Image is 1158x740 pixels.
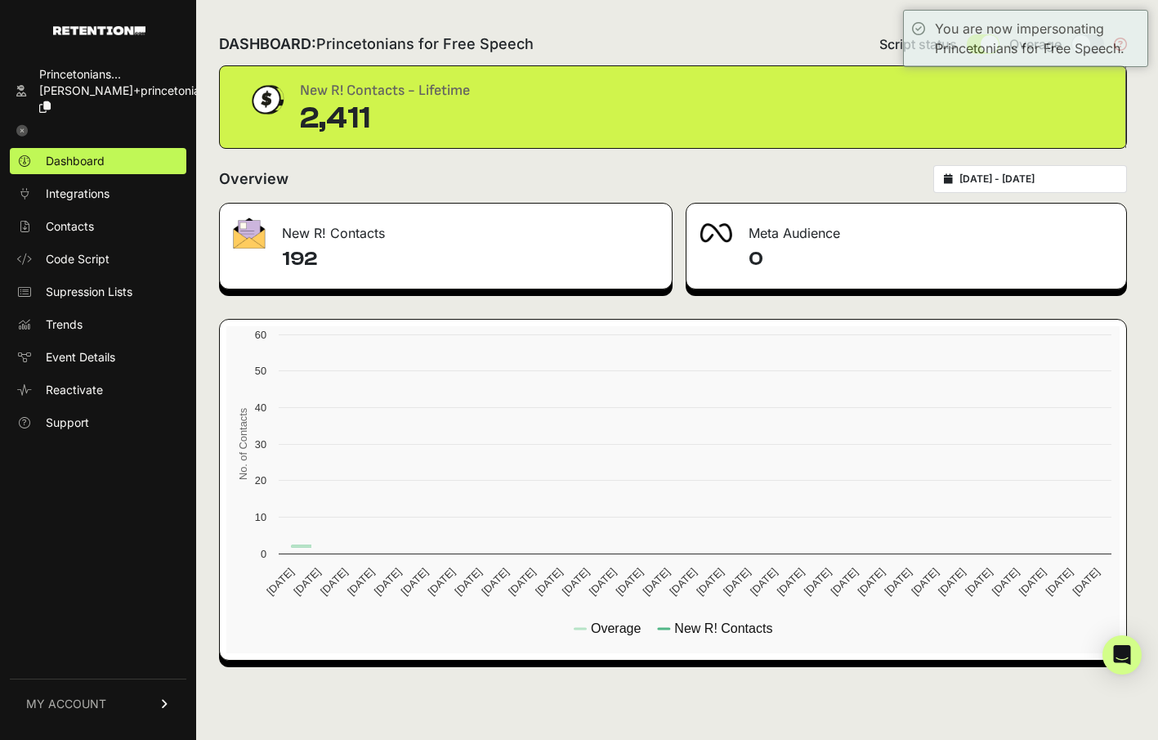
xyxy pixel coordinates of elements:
text: [DATE] [963,566,995,598]
text: [DATE] [990,566,1022,598]
span: Supression Lists [46,284,132,300]
h4: 0 [749,246,1114,272]
h4: 192 [282,246,659,272]
span: Reactivate [46,382,103,398]
text: 50 [255,365,266,377]
div: You are now impersonating Princetonians for Free Speech. [935,19,1139,58]
a: Event Details [10,344,186,370]
text: [DATE] [748,566,780,598]
span: Support [46,415,89,431]
span: Integrations [46,186,110,202]
text: [DATE] [1017,566,1048,598]
text: [DATE] [936,566,968,598]
text: [DATE] [506,566,538,598]
img: dollar-coin-05c43ed7efb7bc0c12610022525b4bbbb207c7efeef5aecc26f025e68dcafac9.png [246,79,287,120]
text: [DATE] [667,566,699,598]
a: Princetonians... [PERSON_NAME]+princetonian... [10,61,186,120]
span: MY ACCOUNT [26,696,106,712]
text: [DATE] [640,566,672,598]
text: 60 [255,329,266,341]
div: Princetonians... [39,66,217,83]
text: 10 [255,511,266,523]
h2: Overview [219,168,288,191]
text: [DATE] [291,566,323,598]
text: 0 [261,548,266,560]
a: Dashboard [10,148,186,174]
a: Support [10,410,186,436]
div: Open Intercom Messenger [1102,635,1142,675]
text: [DATE] [345,566,377,598]
div: 2,411 [300,102,470,135]
text: [DATE] [909,566,941,598]
span: Code Script [46,251,110,267]
text: 40 [255,401,266,414]
div: New R! Contacts - Lifetime [300,79,470,102]
text: [DATE] [614,566,646,598]
span: Princetonians for Free Speech [316,35,534,52]
div: New R! Contacts [220,204,672,253]
text: [DATE] [855,566,887,598]
text: [DATE] [882,566,914,598]
img: fa-meta-2f981b61bb99beabf952f7030308934f19ce035c18b003e963880cc3fabeebb7.png [700,223,732,243]
h2: DASHBOARD: [219,33,534,56]
text: [DATE] [1044,566,1075,598]
text: New R! Contacts [674,621,772,635]
text: [DATE] [264,566,296,598]
img: fa-envelope-19ae18322b30453b285274b1b8af3d052b27d846a4fbe8435d1a52b978f639a2.png [233,218,266,249]
text: [DATE] [318,566,350,598]
text: Overage [591,621,641,635]
a: Supression Lists [10,279,186,305]
span: Script status [879,34,957,54]
text: No. of Contacts [237,408,249,480]
text: [DATE] [829,566,861,598]
text: [DATE] [721,566,753,598]
text: [DATE] [372,566,404,598]
text: [DATE] [560,566,592,598]
span: Contacts [46,218,94,235]
text: [DATE] [426,566,458,598]
a: Reactivate [10,377,186,403]
span: [PERSON_NAME]+princetonian... [39,83,217,97]
text: [DATE] [1070,566,1102,598]
a: MY ACCOUNT [10,679,186,729]
a: Trends [10,312,186,338]
span: Dashboard [46,153,105,169]
text: [DATE] [802,566,834,598]
text: [DATE] [694,566,726,598]
a: Integrations [10,181,186,207]
text: [DATE] [775,566,807,598]
span: Event Details [46,349,115,366]
text: [DATE] [399,566,431,598]
a: Contacts [10,213,186,240]
img: Retention.com [53,26,145,35]
text: [DATE] [533,566,565,598]
span: Trends [46,316,83,333]
text: [DATE] [587,566,619,598]
div: Meta Audience [686,204,1127,253]
text: [DATE] [479,566,511,598]
a: Code Script [10,246,186,272]
text: [DATE] [452,566,484,598]
text: 30 [255,438,266,451]
text: 20 [255,474,266,487]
